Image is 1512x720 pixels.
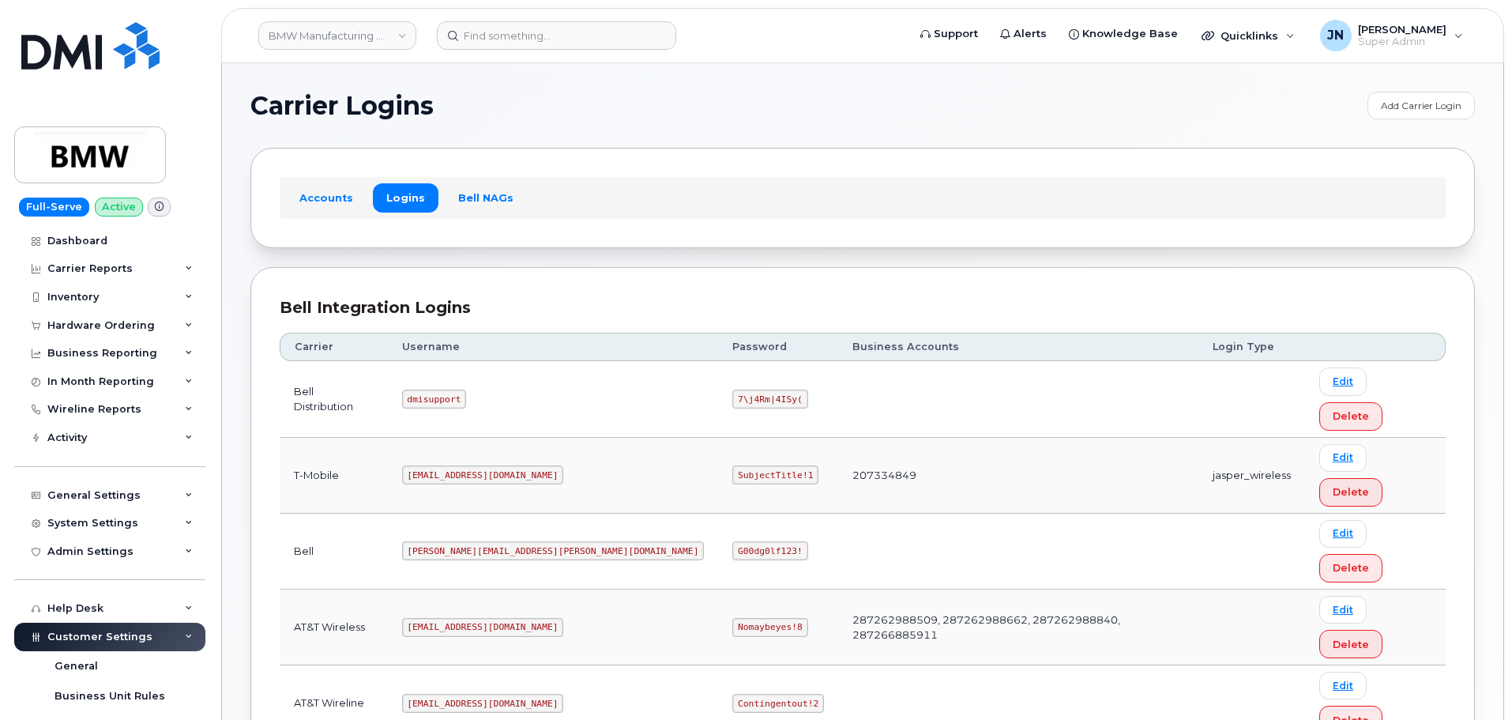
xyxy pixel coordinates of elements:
[732,694,824,713] code: Contingentout!2
[402,694,564,713] code: [EMAIL_ADDRESS][DOMAIN_NAME]
[1319,554,1382,582] button: Delete
[1319,630,1382,658] button: Delete
[1333,637,1369,652] span: Delete
[1333,484,1369,499] span: Delete
[732,390,807,409] code: 7\j4Rm|4ISy(
[286,183,367,212] a: Accounts
[280,296,1446,319] div: Bell Integration Logins
[838,333,1198,361] th: Business Accounts
[402,390,467,409] code: dmisupport
[402,618,564,637] code: [EMAIL_ADDRESS][DOMAIN_NAME]
[838,438,1198,514] td: 207334849
[838,590,1198,665] td: 287262988509, 287262988662, 287262988840, 287266885911
[388,333,719,361] th: Username
[373,183,438,212] a: Logins
[1198,438,1305,514] td: jasper_wireless
[1319,596,1367,624] a: Edit
[1367,92,1475,119] a: Add Carrier Login
[280,514,388,590] td: Bell
[718,333,838,361] th: Password
[280,333,388,361] th: Carrier
[280,590,388,665] td: AT&T Wireless
[1333,560,1369,575] span: Delete
[1319,444,1367,472] a: Edit
[402,541,705,560] code: [PERSON_NAME][EMAIL_ADDRESS][PERSON_NAME][DOMAIN_NAME]
[1319,478,1382,507] button: Delete
[280,438,388,514] td: T-Mobile
[732,541,807,560] code: G00dg0lf123!
[280,361,388,437] td: Bell Distribution
[1319,672,1367,699] a: Edit
[1333,409,1369,424] span: Delete
[1198,333,1305,361] th: Login Type
[1319,368,1367,395] a: Edit
[250,94,434,118] span: Carrier Logins
[402,466,564,484] code: [EMAIL_ADDRESS][DOMAIN_NAME]
[445,183,527,212] a: Bell NAGs
[1319,520,1367,548] a: Edit
[1319,402,1382,431] button: Delete
[732,618,807,637] code: Nomaybeyes!8
[732,466,818,484] code: SubjectTitle!1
